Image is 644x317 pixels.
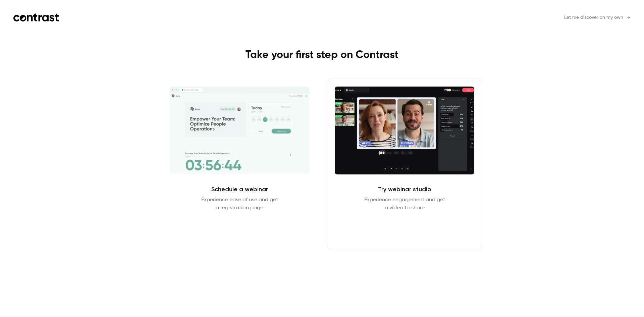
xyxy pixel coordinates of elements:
[564,14,623,21] span: Let me discover on my own
[201,196,278,212] p: Experience ease of use and get a registration page
[148,48,496,62] h1: Take your first step on Contrast
[364,196,445,212] p: Experience engagement and get a video to share
[378,185,431,193] h2: Try webinar studio
[211,185,268,193] h2: Schedule a webinar
[383,220,426,236] button: Enter Studio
